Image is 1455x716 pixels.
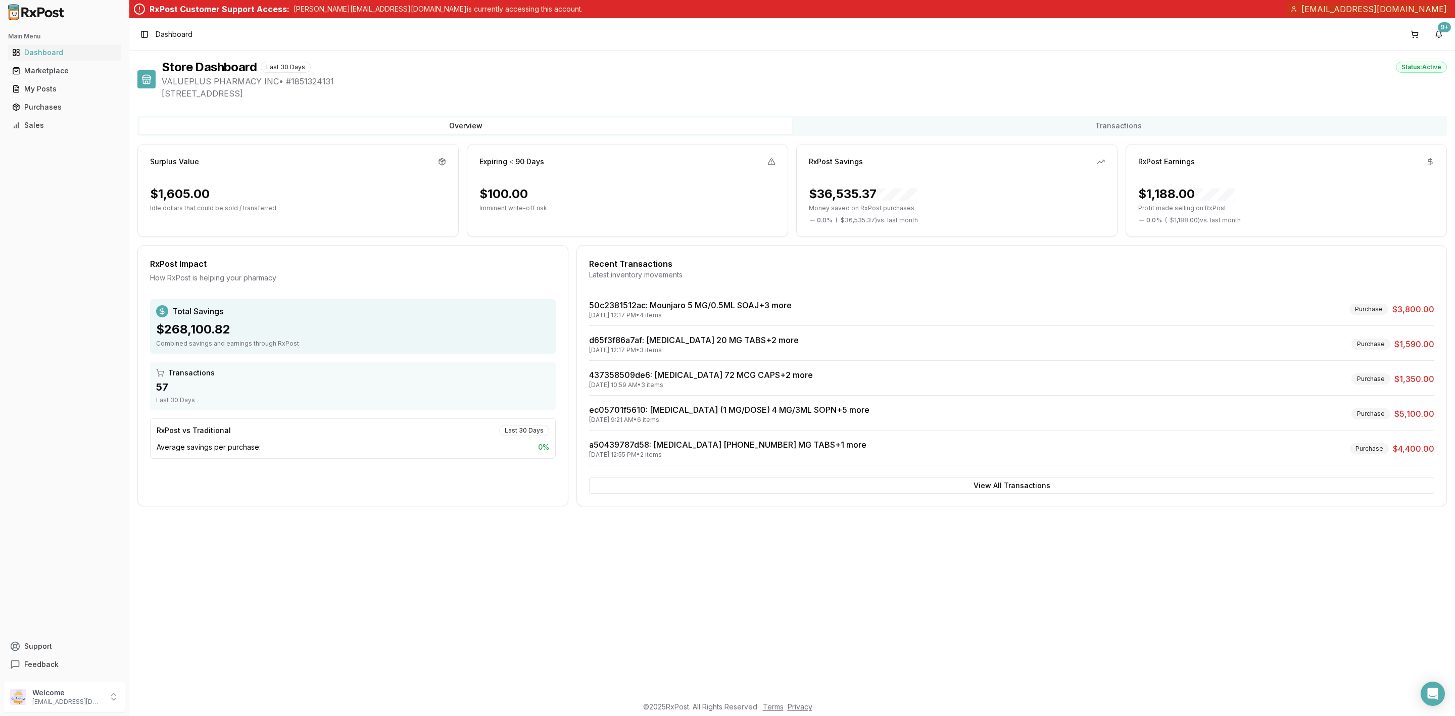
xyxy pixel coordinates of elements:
span: $1,590.00 [1394,338,1434,350]
div: Open Intercom Messenger [1421,682,1445,706]
img: RxPost Logo [4,4,69,20]
p: Money saved on RxPost purchases [809,204,1105,212]
span: Transactions [168,368,215,378]
div: Purchases [12,102,117,112]
div: Last 30 Days [261,62,311,73]
span: Total Savings [172,305,223,317]
div: $100.00 [479,186,528,202]
button: Support [4,637,125,655]
button: Dashboard [4,44,125,61]
div: [DATE] 12:17 PM • 3 items [589,346,799,354]
span: Average savings per purchase: [157,442,261,452]
div: RxPost Earnings [1138,157,1195,167]
span: Feedback [24,659,59,670]
div: Recent Transactions [589,258,1434,270]
div: [DATE] 12:55 PM • 2 items [589,451,866,459]
span: $3,800.00 [1392,303,1434,315]
div: [DATE] 12:17 PM • 4 items [589,311,792,319]
a: 50c2381512ac: Mounjaro 5 MG/0.5ML SOAJ+3 more [589,300,792,310]
div: Combined savings and earnings through RxPost [156,340,550,348]
div: RxPost Customer Support Access: [150,3,289,15]
div: [DATE] 10:59 AM • 3 items [589,381,813,389]
span: 0.0 % [1146,216,1162,224]
span: [EMAIL_ADDRESS][DOMAIN_NAME] [1301,3,1447,15]
p: [EMAIL_ADDRESS][DOMAIN_NAME] [32,698,103,706]
a: Sales [8,116,121,134]
nav: breadcrumb [156,29,192,39]
div: Latest inventory movements [589,270,1434,280]
span: $4,400.00 [1393,443,1434,455]
a: 437358509de6: [MEDICAL_DATA] 72 MCG CAPS+2 more [589,370,813,380]
div: $1,605.00 [150,186,210,202]
div: RxPost vs Traditional [157,425,231,436]
a: Privacy [788,702,812,711]
a: a50439787d58: [MEDICAL_DATA] [PHONE_NUMBER] MG TABS+1 more [589,440,866,450]
div: Purchase [1349,304,1388,315]
div: Surplus Value [150,157,199,167]
a: d65f3f86a7af: [MEDICAL_DATA] 20 MG TABS+2 more [589,335,799,345]
div: Purchase [1350,443,1389,454]
span: 0.0 % [817,216,833,224]
a: Terms [763,702,784,711]
div: RxPost Savings [809,157,863,167]
div: Marketplace [12,66,117,76]
div: 9+ [1438,22,1451,32]
div: Last 30 Days [499,425,549,436]
button: Transactions [792,118,1445,134]
div: RxPost Impact [150,258,556,270]
a: Marketplace [8,62,121,80]
p: [PERSON_NAME][EMAIL_ADDRESS][DOMAIN_NAME] is currently accessing this account. [294,4,583,14]
div: Purchase [1351,373,1390,385]
div: [DATE] 9:21 AM • 6 items [589,416,869,424]
button: Sales [4,117,125,133]
div: Last 30 Days [156,396,550,404]
span: [STREET_ADDRESS] [162,87,1447,100]
button: View All Transactions [589,478,1434,494]
p: Imminent write-off risk [479,204,775,212]
div: 57 [156,380,550,394]
div: Purchase [1351,339,1390,350]
button: Marketplace [4,63,125,79]
div: How RxPost is helping your pharmacy [150,273,556,283]
div: Sales [12,120,117,130]
button: Purchases [4,99,125,115]
div: Purchase [1351,408,1390,419]
button: My Posts [4,81,125,97]
h2: Main Menu [8,32,121,40]
div: Dashboard [12,47,117,58]
button: 9+ [1431,26,1447,42]
img: User avatar [10,689,26,705]
h1: Store Dashboard [162,59,257,75]
a: Dashboard [8,43,121,62]
p: Idle dollars that could be sold / transferred [150,204,446,212]
span: $5,100.00 [1394,408,1434,420]
span: 0 % [538,442,549,452]
span: ( - $1,188.00 ) vs. last month [1165,216,1241,224]
button: Feedback [4,655,125,674]
span: Dashboard [156,29,192,39]
span: ( - $36,535.37 ) vs. last month [836,216,918,224]
a: Purchases [8,98,121,116]
div: $1,188.00 [1138,186,1235,202]
div: Status: Active [1396,62,1447,73]
span: $1,350.00 [1394,373,1434,385]
a: My Posts [8,80,121,98]
div: $268,100.82 [156,321,550,338]
span: VALUEPLUS PHARMACY INC • # 1851324131 [162,75,1447,87]
p: Profit made selling on RxPost [1138,204,1434,212]
p: Welcome [32,688,103,698]
div: My Posts [12,84,117,94]
button: Overview [139,118,792,134]
a: ec05701f5610: [MEDICAL_DATA] (1 MG/DOSE) 4 MG/3ML SOPN+5 more [589,405,869,415]
div: Expiring ≤ 90 Days [479,157,544,167]
div: $36,535.37 [809,186,917,202]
